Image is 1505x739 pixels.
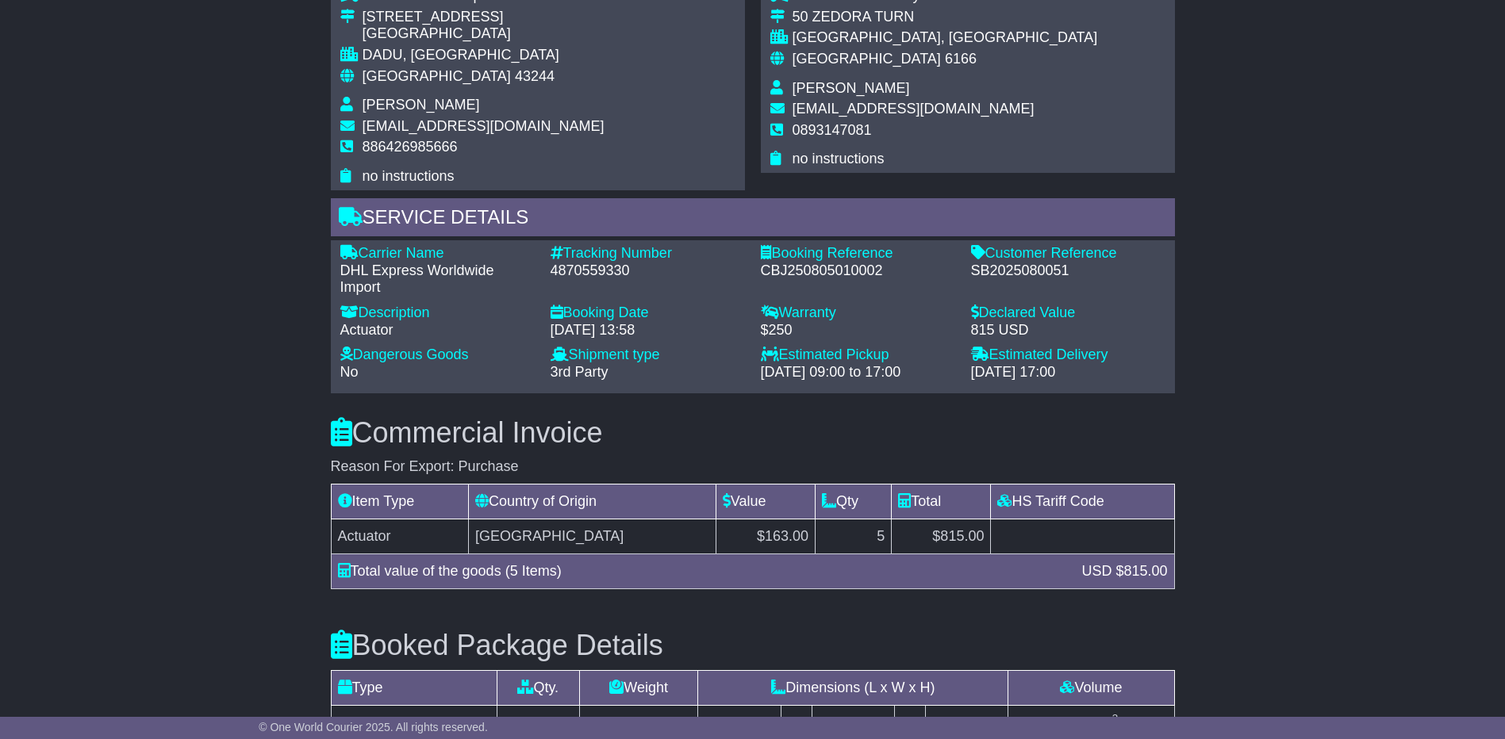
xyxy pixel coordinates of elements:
div: Estimated Delivery [971,347,1165,364]
div: Booking Reference [761,245,955,262]
div: Actuator [340,322,535,339]
td: Item Type [331,484,469,519]
div: Service Details [331,198,1175,241]
td: HS Tariff Code [991,484,1174,519]
div: 4870559330 [551,262,745,280]
div: Booking Date [551,304,745,322]
span: 0893147081 [793,122,872,138]
td: Total [892,484,991,519]
span: [GEOGRAPHIC_DATA] [793,51,941,67]
div: Description [340,304,535,322]
td: Qty [816,484,892,519]
span: [GEOGRAPHIC_DATA] [363,68,511,84]
span: [PERSON_NAME] [793,80,910,96]
span: No [340,364,359,380]
div: SB2025080051 [971,262,1165,280]
h3: Booked Package Details [331,630,1175,661]
span: no instructions [793,151,885,167]
div: Total value of the goods (5 Items) [330,561,1074,582]
td: Type [331,671,497,706]
span: 886426985666 [363,139,458,155]
span: © One World Courier 2025. All rights reserved. [259,721,488,733]
div: Reason For Export: Purchase [331,458,1175,476]
div: Estimated Pickup [761,347,955,364]
td: Weight [580,671,698,706]
div: [GEOGRAPHIC_DATA] [363,25,605,43]
div: DADU, [GEOGRAPHIC_DATA] [363,47,605,64]
td: Actuator [331,519,469,553]
div: Tracking Number [551,245,745,262]
div: 815 USD [971,322,1165,339]
div: 50 ZEDORA TURN [793,9,1098,26]
sup: 3 [1112,712,1119,724]
span: no instructions [363,168,455,184]
td: 5 [816,519,892,553]
span: 0.032 [1065,714,1100,730]
div: CBJ250805010002 [761,262,955,280]
div: Customer Reference [971,245,1165,262]
td: [GEOGRAPHIC_DATA] [469,519,716,553]
div: [DATE] 13:58 [551,322,745,339]
td: Volume [1008,671,1174,706]
span: 43244 [515,68,555,84]
div: DHL Express Worldwide Import [340,262,535,297]
div: [STREET_ADDRESS] [363,9,605,26]
div: [DATE] 09:00 to 17:00 [761,364,955,381]
td: Qty. [497,671,580,706]
span: 6166 [945,51,977,67]
span: [PERSON_NAME] [363,97,480,113]
div: Declared Value [971,304,1165,322]
div: Warranty [761,304,955,322]
div: Shipment type [551,347,745,364]
div: [DATE] 17:00 [971,364,1165,381]
span: [EMAIL_ADDRESS][DOMAIN_NAME] [793,101,1035,117]
td: $163.00 [716,519,815,553]
td: Dimensions (L x W x H) [698,671,1008,706]
div: Carrier Name [340,245,535,262]
span: [EMAIL_ADDRESS][DOMAIN_NAME] [363,118,605,134]
div: Dangerous Goods [340,347,535,364]
td: Country of Origin [469,484,716,519]
div: [GEOGRAPHIC_DATA], [GEOGRAPHIC_DATA] [793,29,1098,47]
td: Value [716,484,815,519]
span: 3rd Party [551,364,609,380]
h3: Commercial Invoice [331,417,1175,449]
div: USD $815.00 [1073,561,1175,582]
div: $250 [761,322,955,339]
td: $815.00 [892,519,991,553]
